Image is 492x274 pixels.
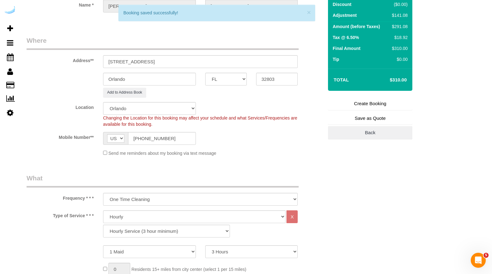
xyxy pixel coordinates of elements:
div: ($0.00) [390,1,408,7]
label: Final Amount [333,45,360,51]
input: Zip Code** [256,73,298,86]
h4: $310.00 [371,77,407,83]
div: $141.08 [390,12,408,18]
span: Residents 15+ miles from city center (select 1 per 15 miles) [132,267,246,272]
div: $18.92 [390,34,408,41]
label: Discount [333,1,351,7]
label: Adjustment [333,12,357,18]
label: Tip [333,56,339,62]
label: Location [22,102,98,110]
a: Back [328,126,412,139]
label: Mobile Number** [22,132,98,140]
div: Booking saved successfully! [123,10,310,16]
strong: Total [334,77,349,82]
input: Mobile Number** [128,132,196,145]
span: Changing the Location for this booking may affect your schedule and what Services/Frequencies are... [103,115,297,127]
a: Save as Quote [328,112,412,125]
span: Send me reminders about my booking via text message [108,151,216,156]
iframe: Intercom live chat [471,253,486,268]
button: Add to Address Book [103,88,146,97]
img: Automaid Logo [4,6,16,15]
legend: Where [27,36,299,50]
label: Type of Service * * * [22,210,98,219]
div: $291.08 [390,23,408,30]
legend: What [27,174,299,188]
label: Amount (before Taxes) [333,23,380,30]
span: 5 [484,253,489,258]
label: Frequency * * * [22,193,98,201]
div: $310.00 [390,45,408,51]
label: Tax @ 6.50% [333,34,359,41]
a: Create Booking [328,97,412,110]
div: $0.00 [390,56,408,62]
button: × [307,9,311,16]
